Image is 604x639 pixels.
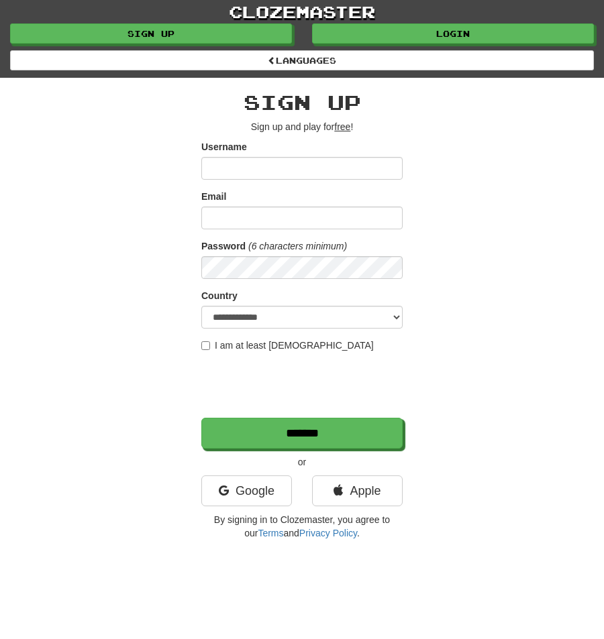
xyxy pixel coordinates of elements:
[201,140,247,154] label: Username
[201,91,403,113] h2: Sign up
[248,241,347,251] em: (6 characters minimum)
[10,50,594,70] a: Languages
[10,23,292,44] a: Sign up
[201,190,226,203] label: Email
[201,120,403,133] p: Sign up and play for !
[201,341,210,350] input: I am at least [DEMOGRAPHIC_DATA]
[201,339,374,352] label: I am at least [DEMOGRAPHIC_DATA]
[201,513,403,540] p: By signing in to Clozemaster, you agree to our and .
[201,289,238,302] label: Country
[201,239,246,253] label: Password
[312,23,594,44] a: Login
[201,455,403,469] p: or
[299,528,357,538] a: Privacy Policy
[258,528,283,538] a: Terms
[201,475,292,506] a: Google
[334,121,350,132] u: free
[312,475,403,506] a: Apple
[201,359,405,411] iframe: reCAPTCHA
